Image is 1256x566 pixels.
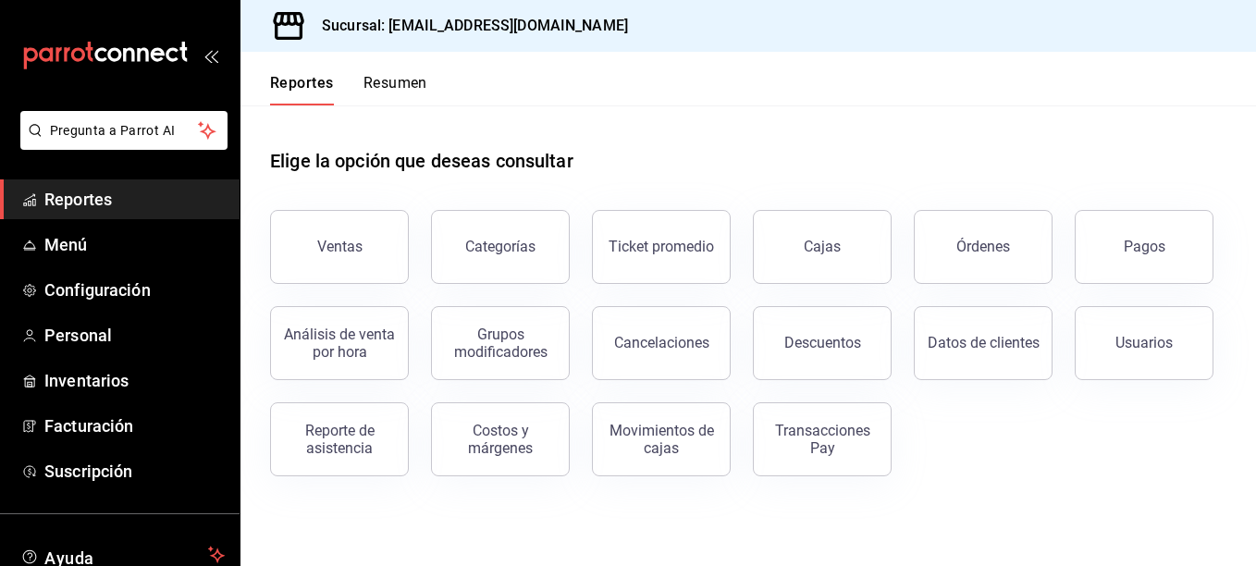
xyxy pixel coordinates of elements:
div: Datos de clientes [928,334,1040,351]
span: Inventarios [44,368,225,393]
h3: Sucursal: [EMAIL_ADDRESS][DOMAIN_NAME] [307,15,628,37]
button: Resumen [363,74,427,105]
button: Costos y márgenes [431,402,570,476]
span: Menú [44,232,225,257]
div: Grupos modificadores [443,326,558,361]
button: Reportes [270,74,334,105]
div: Análisis de venta por hora [282,326,397,361]
a: Cajas [753,210,892,284]
div: Movimientos de cajas [604,422,719,457]
span: Configuración [44,277,225,302]
div: Descuentos [784,334,861,351]
button: Análisis de venta por hora [270,306,409,380]
button: Pregunta a Parrot AI [20,111,228,150]
div: Categorías [465,238,536,255]
a: Pregunta a Parrot AI [13,134,228,154]
span: Facturación [44,413,225,438]
button: Ticket promedio [592,210,731,284]
button: Reporte de asistencia [270,402,409,476]
span: Pregunta a Parrot AI [50,121,199,141]
button: Cancelaciones [592,306,731,380]
button: Pagos [1075,210,1213,284]
div: Costos y márgenes [443,422,558,457]
button: Grupos modificadores [431,306,570,380]
button: Usuarios [1075,306,1213,380]
div: Transacciones Pay [765,422,880,457]
div: Ticket promedio [609,238,714,255]
h1: Elige la opción que deseas consultar [270,147,573,175]
button: Movimientos de cajas [592,402,731,476]
button: Transacciones Pay [753,402,892,476]
button: Descuentos [753,306,892,380]
button: Órdenes [914,210,1053,284]
div: Órdenes [956,238,1010,255]
div: Ventas [317,238,363,255]
span: Suscripción [44,459,225,484]
div: Cancelaciones [614,334,709,351]
button: Categorías [431,210,570,284]
button: open_drawer_menu [203,48,218,63]
span: Reportes [44,187,225,212]
div: Pagos [1124,238,1165,255]
div: navigation tabs [270,74,427,105]
button: Datos de clientes [914,306,1053,380]
span: Ayuda [44,544,201,566]
button: Ventas [270,210,409,284]
div: Cajas [804,236,842,258]
span: Personal [44,323,225,348]
div: Usuarios [1115,334,1173,351]
div: Reporte de asistencia [282,422,397,457]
